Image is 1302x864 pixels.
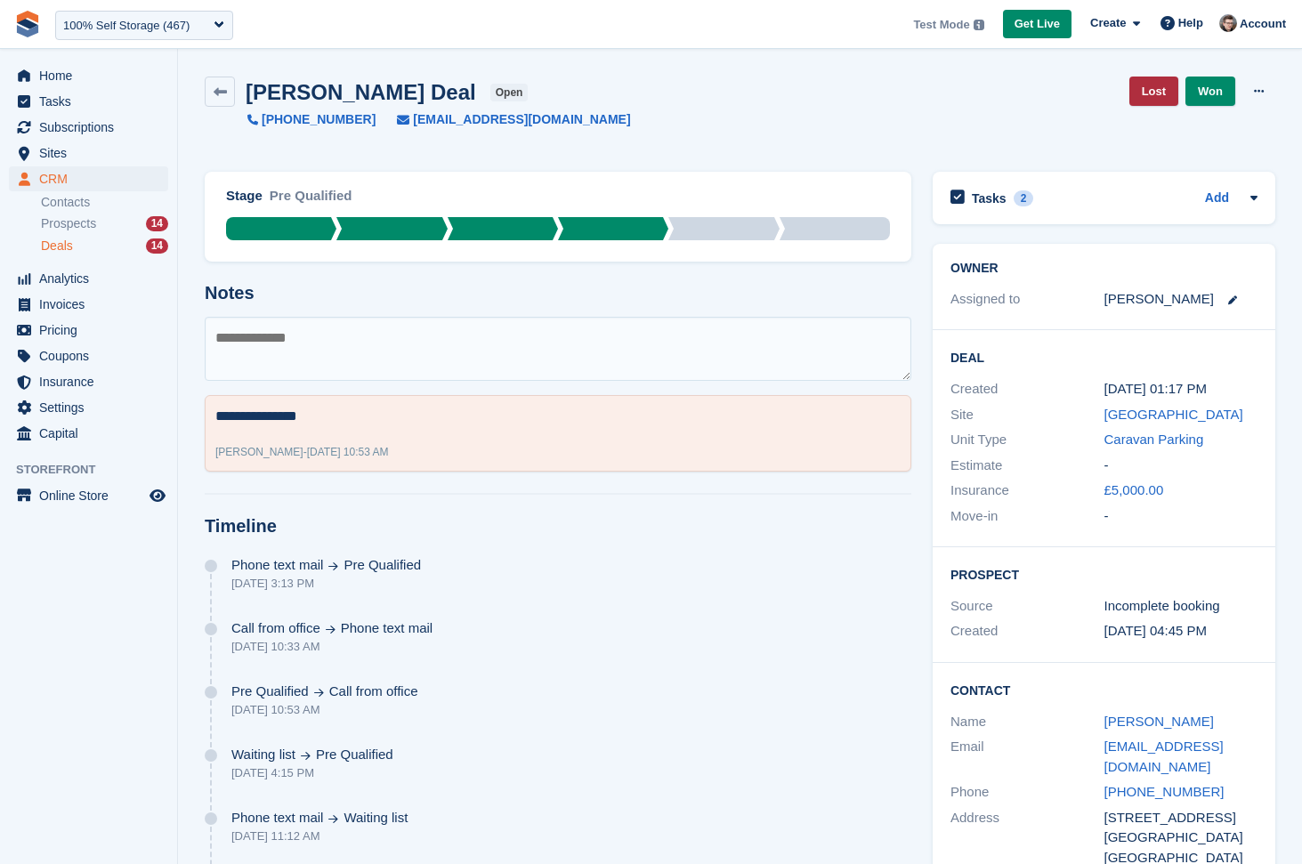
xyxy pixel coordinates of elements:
span: Coupons [39,343,146,368]
a: Lost [1129,77,1178,106]
span: Waiting list [231,747,295,762]
span: Call from office [231,621,320,635]
span: [PERSON_NAME] [215,446,303,458]
a: [EMAIL_ADDRESS][DOMAIN_NAME] [1104,739,1224,774]
h2: Owner [950,262,1258,276]
span: open [490,84,529,101]
a: [PHONE_NUMBER] [1104,784,1225,799]
a: [EMAIL_ADDRESS][DOMAIN_NAME] [376,110,630,129]
div: Created [950,621,1104,642]
h2: Tasks [972,190,1007,206]
div: Move-in [950,506,1104,527]
a: menu [9,318,168,343]
span: Deals [41,238,73,254]
div: Source [950,596,1104,617]
span: Phone text mail [341,621,433,635]
span: Prospects [41,215,96,232]
div: Phone [950,782,1104,803]
div: [DATE] 11:12 AM [231,829,408,843]
a: menu [9,343,168,368]
span: Get Live [1015,15,1060,33]
a: Get Live [1003,10,1072,39]
div: 100% Self Storage (467) [63,17,190,35]
span: Insurance [39,369,146,394]
div: Email [950,737,1104,777]
span: Subscriptions [39,115,146,140]
span: Call from office [329,684,418,698]
span: Phone text mail [231,558,323,572]
span: Phone text mail [231,811,323,825]
div: Unit Type [950,430,1104,450]
h2: [PERSON_NAME] Deal [246,80,476,104]
a: [GEOGRAPHIC_DATA] [1104,407,1243,422]
span: Online Store [39,483,146,508]
span: [DATE] 10:53 AM [307,446,389,458]
a: Add [1205,189,1229,209]
div: Insurance [950,480,1104,501]
div: [DATE] 10:33 AM [231,640,433,653]
div: 14 [146,238,168,254]
span: Pre Qualified [316,747,393,762]
span: Pricing [39,318,146,343]
span: Help [1178,14,1203,32]
span: Home [39,63,146,88]
div: - [1104,506,1258,527]
div: [STREET_ADDRESS] [1104,808,1258,828]
span: Pre Qualified [231,684,309,698]
div: - [1104,456,1258,476]
div: Assigned to [950,289,1104,310]
div: [DATE] 4:15 PM [231,766,393,779]
a: menu [9,166,168,191]
a: menu [9,369,168,394]
a: Caravan Parking [1104,432,1204,447]
a: menu [9,115,168,140]
div: [GEOGRAPHIC_DATA] [1104,828,1258,848]
div: [DATE] 04:45 PM [1104,621,1258,642]
span: Create [1090,14,1126,32]
div: Created [950,379,1104,400]
h2: Notes [205,283,911,303]
div: - [215,444,389,460]
span: Test Mode [913,16,969,34]
span: Pre Qualified [344,558,421,572]
a: Won [1185,77,1235,106]
a: menu [9,141,168,166]
a: menu [9,63,168,88]
a: menu [9,483,168,508]
span: Account [1240,15,1286,33]
img: stora-icon-8386f47178a22dfd0bd8f6a31ec36ba5ce8667c1dd55bd0f319d3a0aa187defe.svg [14,11,41,37]
a: menu [9,266,168,291]
div: [DATE] 01:17 PM [1104,379,1258,400]
img: Steven Hylands [1219,14,1237,32]
div: Incomplete booking [1104,596,1258,617]
span: Waiting list [344,811,408,825]
span: Settings [39,395,146,420]
div: Pre Qualified [270,186,352,217]
div: [DATE] 10:53 AM [231,703,417,716]
h2: Deal [950,348,1258,366]
span: Tasks [39,89,146,114]
h2: Contact [950,681,1258,698]
h2: Timeline [205,516,911,537]
a: [PERSON_NAME] [1104,714,1214,729]
span: [PHONE_NUMBER] [262,110,376,129]
span: Capital [39,421,146,446]
h2: Prospect [950,565,1258,583]
div: 2 [1014,190,1034,206]
div: [DATE] 3:13 PM [231,577,421,590]
a: Preview store [147,485,168,506]
div: 14 [146,216,168,231]
div: Stage [226,186,263,206]
span: Storefront [16,461,177,479]
span: CRM [39,166,146,191]
img: icon-info-grey-7440780725fd019a000dd9b08b2336e03edf1995a4989e88bcd33f0948082b44.svg [974,20,984,30]
div: [PERSON_NAME] [1104,289,1214,310]
span: Sites [39,141,146,166]
a: Contacts [41,194,168,211]
div: Site [950,405,1104,425]
a: Prospects 14 [41,214,168,233]
a: menu [9,421,168,446]
a: [PHONE_NUMBER] [247,110,376,129]
span: Invoices [39,292,146,317]
a: menu [9,395,168,420]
